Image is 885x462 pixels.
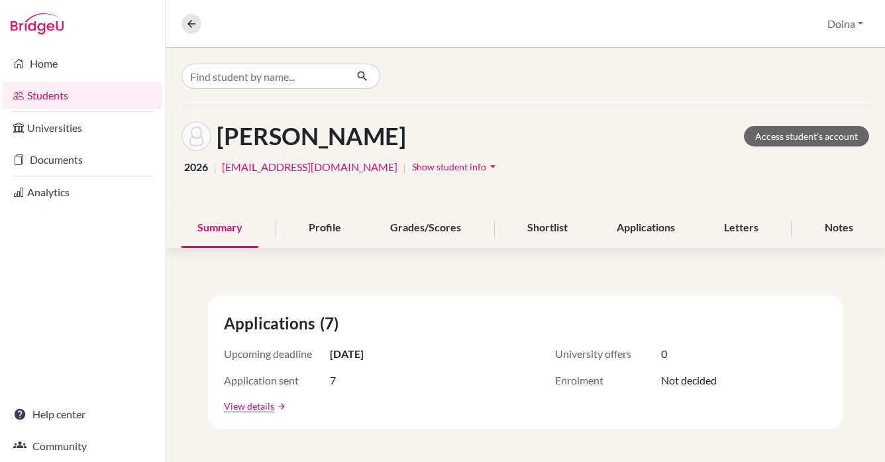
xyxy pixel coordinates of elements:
span: | [213,159,217,175]
a: Community [3,433,162,459]
span: 7 [330,373,336,388]
div: Profile [293,209,357,248]
span: Show student info [412,161,486,172]
a: [EMAIL_ADDRESS][DOMAIN_NAME] [222,159,397,175]
h1: [PERSON_NAME] [217,122,406,150]
i: arrow_drop_down [486,160,499,173]
a: Universities [3,115,162,141]
div: Shortlist [511,209,584,248]
a: Help center [3,401,162,428]
span: 2026 [184,159,208,175]
div: Summary [182,209,258,248]
div: Applications [601,209,691,248]
a: Documents [3,146,162,173]
span: Upcoming deadline [224,346,330,362]
input: Find student by name... [182,64,346,89]
div: Notes [809,209,869,248]
button: Show student infoarrow_drop_down [411,156,500,177]
div: Grades/Scores [374,209,477,248]
span: 0 [661,346,667,362]
span: | [403,159,406,175]
span: Applications [224,312,320,335]
button: Doina [821,11,869,36]
span: [DATE] [330,346,364,362]
span: (7) [320,312,344,335]
span: University offers [555,346,661,362]
img: Cloris Yan's avatar [182,121,211,151]
a: arrow_forward [274,402,286,411]
a: Access student's account [744,126,869,146]
span: Application sent [224,373,330,388]
a: Analytics [3,179,162,205]
span: Not decided [661,373,717,388]
a: Students [3,82,162,109]
span: Enrolment [555,373,661,388]
a: View details [224,399,274,413]
a: Home [3,50,162,77]
img: Bridge-U [11,13,64,34]
div: Letters [708,209,774,248]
